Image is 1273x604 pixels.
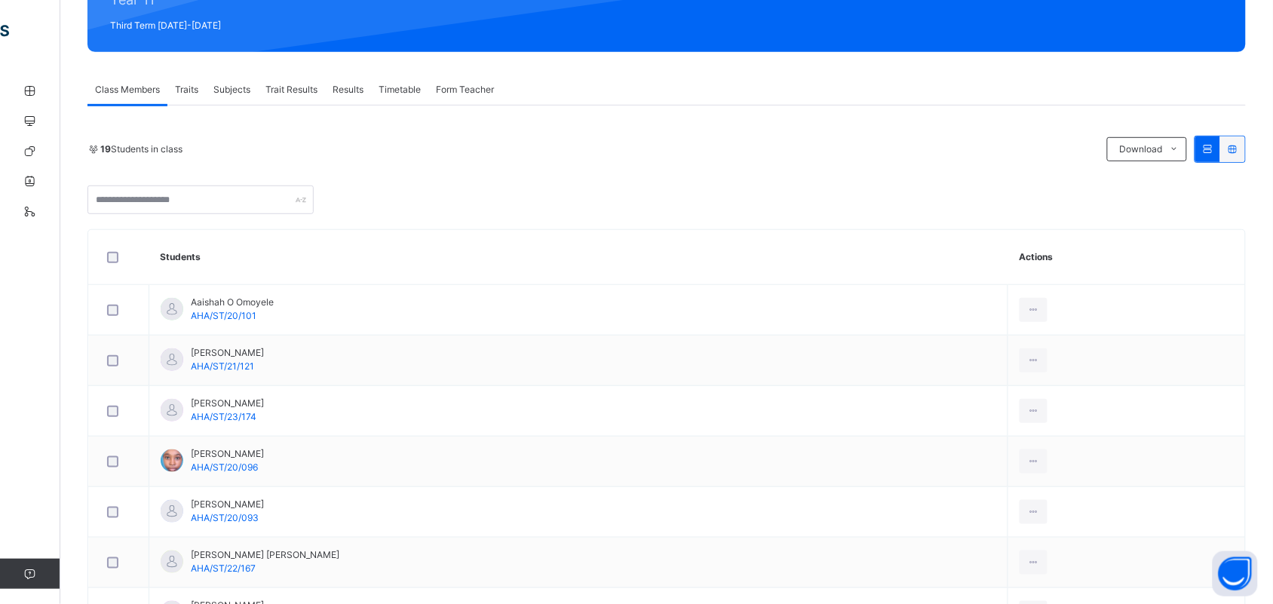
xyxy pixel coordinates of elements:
span: [PERSON_NAME] [191,498,264,511]
span: Download [1119,143,1162,156]
span: Trait Results [265,83,317,97]
b: 19 [100,143,111,155]
span: Aaishah O Omoyele [191,296,274,309]
span: AHA/ST/22/167 [191,563,256,574]
span: AHA/ST/23/174 [191,411,256,422]
span: [PERSON_NAME] [191,346,264,360]
span: [PERSON_NAME] [191,397,264,410]
th: Students [149,230,1008,285]
span: [PERSON_NAME] [PERSON_NAME] [191,548,339,562]
span: AHA/ST/21/121 [191,360,254,372]
span: AHA/ST/20/093 [191,512,259,523]
span: Students in class [100,143,183,156]
span: Timetable [379,83,421,97]
span: Subjects [213,83,250,97]
span: Class Members [95,83,160,97]
span: [PERSON_NAME] [191,447,264,461]
span: AHA/ST/20/096 [191,461,258,473]
span: Traits [175,83,198,97]
span: Form Teacher [436,83,494,97]
th: Actions [1008,230,1245,285]
span: Results [333,83,363,97]
button: Open asap [1213,551,1258,596]
span: AHA/ST/20/101 [191,310,256,321]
